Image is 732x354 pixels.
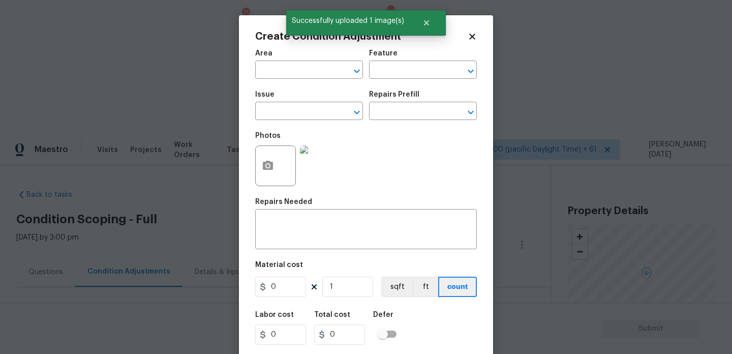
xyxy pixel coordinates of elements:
[255,132,281,139] h5: Photos
[350,105,364,120] button: Open
[369,91,419,98] h5: Repairs Prefill
[255,198,312,205] h5: Repairs Needed
[255,311,294,318] h5: Labor cost
[255,261,303,269] h5: Material cost
[413,277,438,297] button: ft
[350,64,364,78] button: Open
[410,13,443,33] button: Close
[255,50,272,57] h5: Area
[369,50,398,57] h5: Feature
[255,32,468,42] h2: Create Condition Adjustment
[464,105,478,120] button: Open
[373,311,393,318] h5: Defer
[464,64,478,78] button: Open
[255,91,274,98] h5: Issue
[286,10,410,32] span: Successfully uploaded 1 image(s)
[314,311,350,318] h5: Total cost
[381,277,413,297] button: sqft
[438,277,477,297] button: count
